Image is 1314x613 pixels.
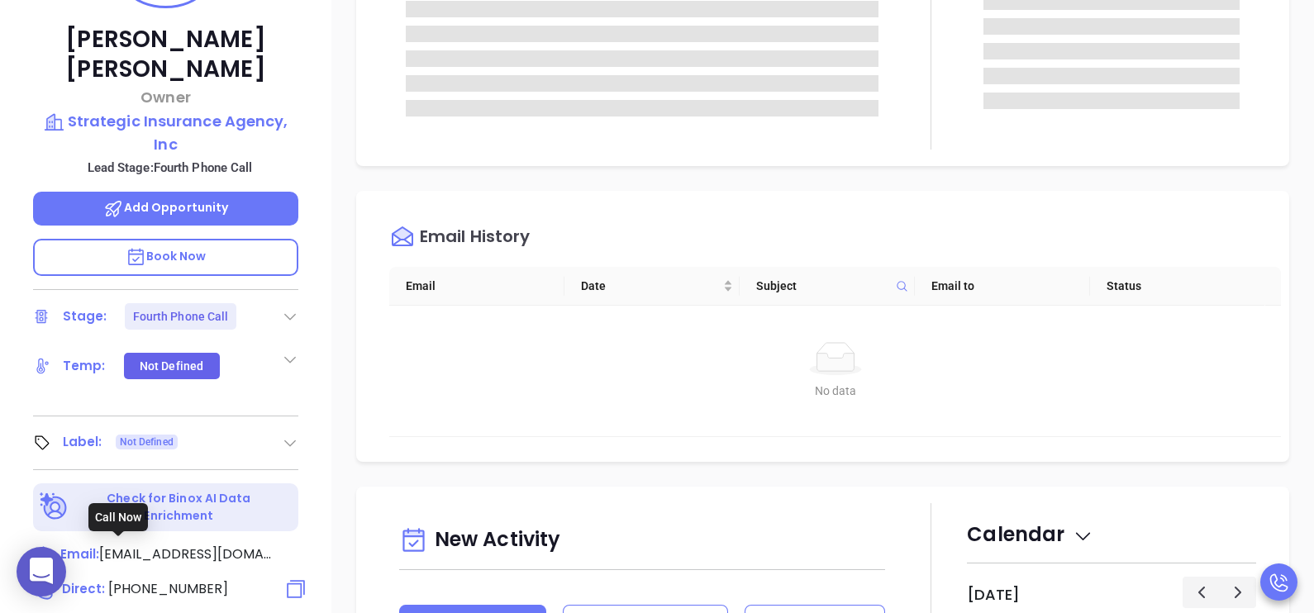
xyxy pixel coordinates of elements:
[420,228,530,250] div: Email History
[1183,577,1220,607] button: Previous day
[564,267,740,306] th: Date
[33,86,298,108] p: Owner
[756,277,889,295] span: Subject
[399,520,885,562] div: New Activity
[108,579,228,598] span: [PHONE_NUMBER]
[71,490,287,525] p: Check for Binox AI Data Enrichment
[402,382,1268,400] div: No data
[581,277,720,295] span: Date
[126,248,207,264] span: Book Now
[389,267,564,306] th: Email
[63,354,106,378] div: Temp:
[967,586,1020,604] h2: [DATE]
[33,25,298,84] p: [PERSON_NAME] [PERSON_NAME]
[63,304,107,329] div: Stage:
[1219,577,1256,607] button: Next day
[1090,267,1265,306] th: Status
[133,303,229,330] div: Fourth Phone Call
[140,353,203,379] div: Not Defined
[103,199,229,216] span: Add Opportunity
[88,503,148,531] div: Call Now
[915,267,1090,306] th: Email to
[967,520,1093,548] span: Calendar
[120,433,174,451] span: Not Defined
[99,544,273,564] span: [EMAIL_ADDRESS][DOMAIN_NAME]
[63,430,102,454] div: Label:
[40,492,69,521] img: Ai-Enrich-DaqCidB-.svg
[60,544,99,566] span: Email:
[41,157,298,178] p: Lead Stage: Fourth Phone Call
[33,110,298,155] a: Strategic Insurance Agency, Inc
[62,580,105,597] span: Direct :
